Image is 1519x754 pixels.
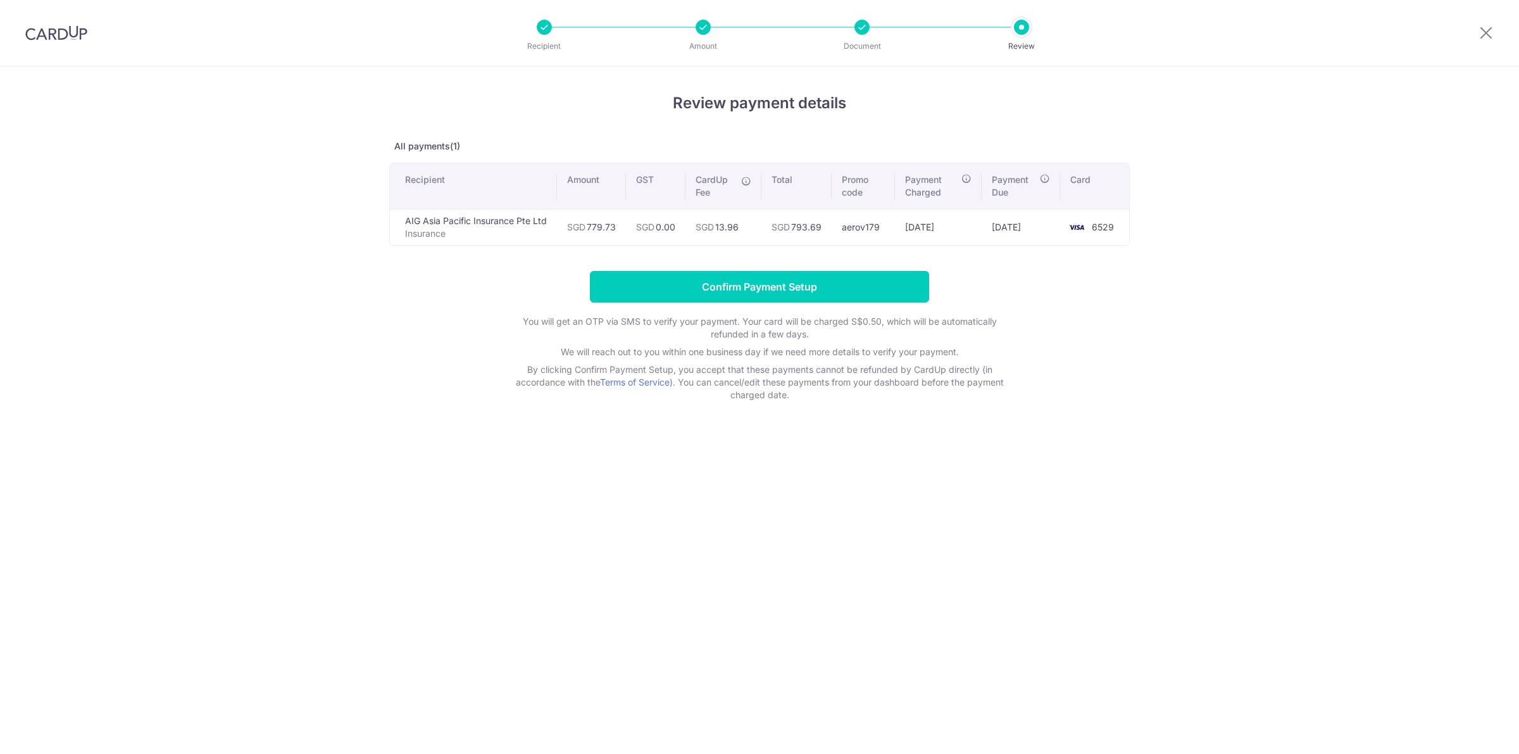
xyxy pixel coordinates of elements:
img: CardUp [25,25,87,41]
p: We will reach out to you within one business day if we need more details to verify your payment. [506,346,1013,358]
p: Recipient [497,40,591,53]
th: Card [1060,163,1129,209]
p: Review [975,40,1068,53]
td: [DATE] [895,209,982,245]
td: aerov179 [832,209,895,245]
td: 13.96 [685,209,761,245]
span: 6529 [1092,222,1114,232]
p: Document [815,40,909,53]
p: By clicking Confirm Payment Setup, you accept that these payments cannot be refunded by CardUp di... [506,363,1013,401]
td: 779.73 [557,209,626,245]
td: [DATE] [982,209,1060,245]
p: Insurance [405,227,547,240]
span: CardUp Fee [696,173,735,199]
iframe: Opens a widget where you can find more information [1438,716,1506,748]
span: SGD [567,222,585,232]
span: SGD [772,222,790,232]
td: AIG Asia Pacific Insurance Pte Ltd [390,209,557,245]
h4: Review payment details [389,92,1130,115]
p: You will get an OTP via SMS to verify your payment. Your card will be charged S$0.50, which will ... [506,315,1013,341]
img: <span class="translation_missing" title="translation missing: en.account_steps.new_confirm_form.b... [1064,220,1089,235]
span: SGD [636,222,654,232]
p: All payments(1) [389,140,1130,153]
td: 793.69 [761,209,832,245]
a: Terms of Service [600,377,670,387]
p: Amount [656,40,750,53]
span: SGD [696,222,714,232]
th: Promo code [832,163,895,209]
input: Confirm Payment Setup [590,271,929,303]
th: Recipient [390,163,557,209]
td: 0.00 [626,209,685,245]
th: Total [761,163,832,209]
span: Payment Charged [905,173,958,199]
span: Payment Due [992,173,1036,199]
th: GST [626,163,685,209]
th: Amount [557,163,626,209]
